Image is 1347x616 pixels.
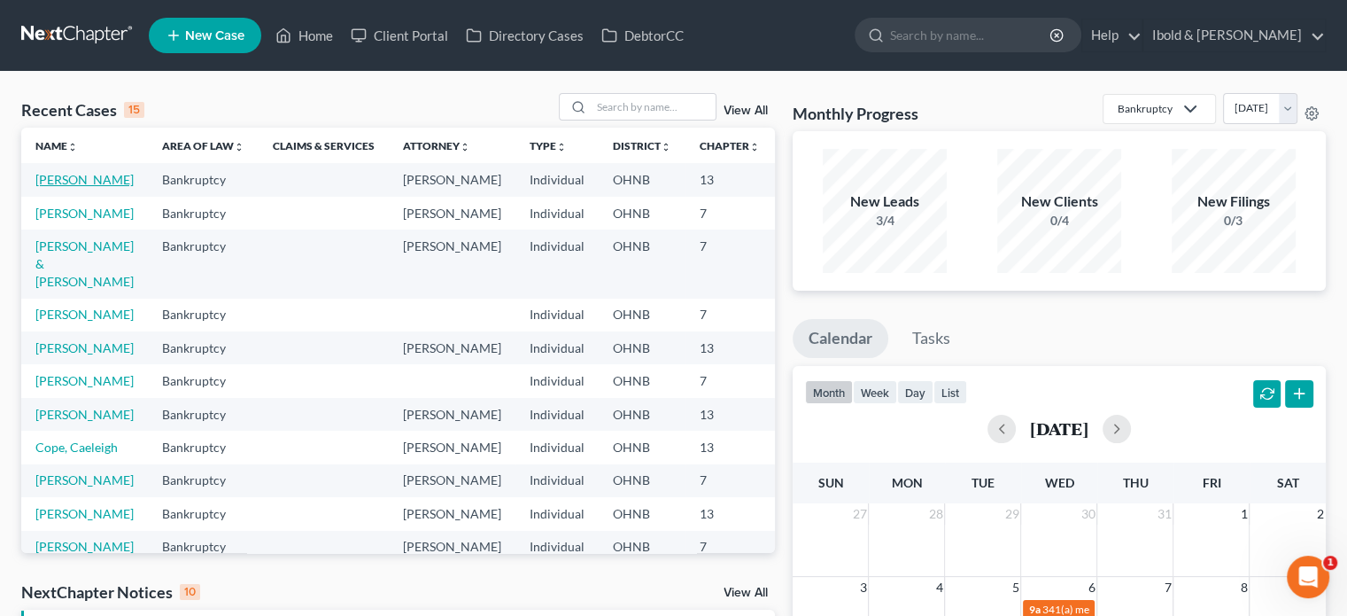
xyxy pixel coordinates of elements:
[685,197,774,230] td: 7
[389,230,515,298] td: [PERSON_NAME]
[599,331,685,364] td: OHNB
[933,380,967,404] button: list
[460,142,470,152] i: unfold_more
[933,577,944,598] span: 4
[389,531,515,564] td: [PERSON_NAME]
[1202,475,1220,490] span: Fri
[997,191,1121,212] div: New Clients
[599,230,685,298] td: OHNB
[267,19,342,51] a: Home
[148,197,259,230] td: Bankruptcy
[661,142,671,152] i: unfold_more
[685,497,774,530] td: 13
[389,163,515,196] td: [PERSON_NAME]
[515,364,599,397] td: Individual
[1315,503,1326,525] span: 2
[599,464,685,497] td: OHNB
[162,139,244,152] a: Area of Lawunfold_more
[1079,503,1096,525] span: 30
[1086,577,1096,598] span: 6
[1172,191,1296,212] div: New Filings
[35,307,134,322] a: [PERSON_NAME]
[685,364,774,397] td: 7
[35,539,134,554] a: [PERSON_NAME]
[67,142,78,152] i: unfold_more
[774,464,859,497] td: 25-13222
[685,230,774,298] td: 7
[389,497,515,530] td: [PERSON_NAME]
[515,464,599,497] td: Individual
[592,94,716,120] input: Search by name...
[774,163,859,196] td: 25-12551
[1287,556,1329,598] iframe: Intercom live chat
[148,331,259,364] td: Bankruptcy
[599,299,685,331] td: OHNB
[613,139,671,152] a: Districtunfold_more
[685,299,774,331] td: 7
[457,19,592,51] a: Directory Cases
[896,319,966,358] a: Tasks
[515,431,599,464] td: Individual
[35,506,134,521] a: [PERSON_NAME]
[556,142,567,152] i: unfold_more
[599,531,685,564] td: OHNB
[389,398,515,431] td: [PERSON_NAME]
[35,238,134,289] a: [PERSON_NAME] & [PERSON_NAME]
[515,331,599,364] td: Individual
[599,197,685,230] td: OHNB
[823,212,947,230] div: 3/4
[234,142,244,152] i: unfold_more
[35,340,134,355] a: [PERSON_NAME]
[530,139,567,152] a: Typeunfold_more
[389,331,515,364] td: [PERSON_NAME]
[1238,577,1249,598] span: 8
[850,503,868,525] span: 27
[515,197,599,230] td: Individual
[148,230,259,298] td: Bankruptcy
[148,299,259,331] td: Bankruptcy
[1276,475,1298,490] span: Sat
[685,163,774,196] td: 13
[515,163,599,196] td: Individual
[823,191,947,212] div: New Leads
[148,364,259,397] td: Bankruptcy
[685,331,774,364] td: 13
[1122,475,1148,490] span: Thu
[1028,603,1040,616] span: 9a
[1162,577,1173,598] span: 7
[389,431,515,464] td: [PERSON_NAME]
[515,230,599,298] td: Individual
[890,19,1052,51] input: Search by name...
[599,163,685,196] td: OHNB
[1238,503,1249,525] span: 1
[1323,556,1337,570] span: 1
[148,531,259,564] td: Bankruptcy
[35,206,134,221] a: [PERSON_NAME]
[21,99,144,121] div: Recent Cases
[599,431,685,464] td: OHNB
[685,531,774,564] td: 7
[35,407,134,422] a: [PERSON_NAME]
[599,398,685,431] td: OHNB
[515,299,599,331] td: Individual
[774,230,859,298] td: 25-12071
[853,380,897,404] button: week
[1082,19,1142,51] a: Help
[817,475,843,490] span: Sun
[342,19,457,51] a: Client Portal
[891,475,922,490] span: Mon
[1143,19,1325,51] a: Ibold & [PERSON_NAME]
[857,577,868,598] span: 3
[35,472,134,487] a: [PERSON_NAME]
[1172,212,1296,230] div: 0/3
[685,398,774,431] td: 13
[749,142,760,152] i: unfold_more
[1155,503,1173,525] span: 31
[599,497,685,530] td: OHNB
[997,212,1121,230] div: 0/4
[403,139,470,152] a: Attorneyunfold_more
[35,373,134,388] a: [PERSON_NAME]
[793,319,888,358] a: Calendar
[700,139,760,152] a: Chapterunfold_more
[35,440,118,455] a: Cope, Caeleigh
